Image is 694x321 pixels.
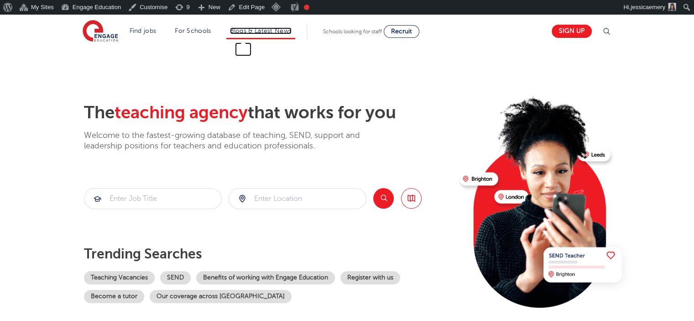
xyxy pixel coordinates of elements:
span: jessicaemery [631,4,665,11]
a: Our coverage across [GEOGRAPHIC_DATA] [150,290,292,303]
p: Welcome to the fastest-growing database of teaching, SEND, support and leadership positions for t... [84,130,385,152]
a: Benefits of working with Engage Education [196,271,335,284]
a: Teaching Vacancies [84,271,155,284]
input: Submit [229,189,366,209]
p: Trending searches [84,246,452,262]
a: For Schools [175,27,211,34]
a: Find jobs [130,27,157,34]
span: teaching agency [115,103,248,122]
span: Recruit [391,28,412,35]
span: Schools looking for staff [323,28,382,35]
a: Recruit [384,25,419,38]
a: Blogs & Latest News [230,27,292,34]
div: Submit [229,188,366,209]
input: Submit [84,189,221,209]
a: SEND [160,271,191,284]
div: Submit [84,188,222,209]
img: Engage Education [83,20,118,43]
h2: The that works for you [84,102,452,123]
a: Register with us [340,271,400,284]
a: Sign up [552,25,592,38]
div: Needs improvement [304,5,309,10]
a: Become a tutor [84,290,144,303]
button: Search [373,188,394,209]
